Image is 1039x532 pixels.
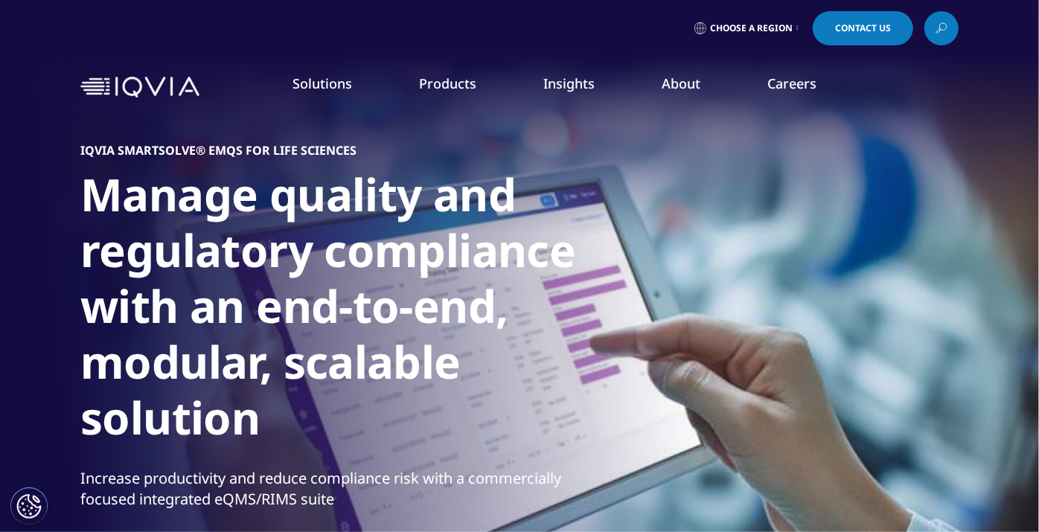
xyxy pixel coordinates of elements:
a: Contact Us [813,11,913,45]
img: IQVIA Healthcare Information Technology and Pharma Clinical Research Company [80,77,199,98]
a: About [662,74,700,92]
a: Careers [767,74,816,92]
button: Cookies Settings [10,487,48,525]
span: Contact Us [835,24,891,33]
nav: Primary [205,52,959,122]
a: Solutions [292,74,352,92]
span: Choose a Region [710,22,793,34]
h1: Manage quality and regulatory compliance with an end-to-end, modular, scalable solution [80,167,601,455]
a: Insights [543,74,595,92]
a: Products [419,74,476,92]
h5: IQVIA SmartSolve® EMQS for Life Sciences [80,143,357,158]
p: Increase productivity and reduce compliance risk with a commercially focused integrated eQMS/RIMS... [80,468,601,519]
